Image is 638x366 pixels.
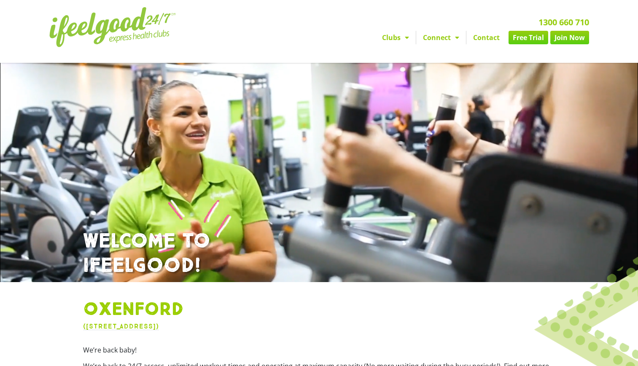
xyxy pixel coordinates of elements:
[241,31,589,44] nav: Menu
[83,322,159,330] a: ([STREET_ADDRESS])
[538,16,589,28] a: 1300 660 710
[375,31,416,44] a: Clubs
[550,31,589,44] a: Join Now
[83,345,555,355] p: We’re back baby!
[416,31,466,44] a: Connect
[466,31,506,44] a: Contact
[83,229,555,278] h1: WELCOME TO IFEELGOOD!
[509,31,548,44] a: Free Trial
[83,299,555,321] h1: Oxenford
